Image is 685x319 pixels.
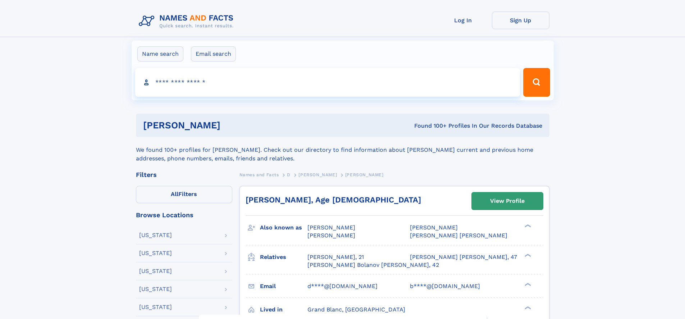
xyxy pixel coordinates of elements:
span: D [287,172,291,177]
label: Name search [137,46,183,61]
div: ❯ [523,282,531,287]
img: Logo Names and Facts [136,12,239,31]
a: Sign Up [492,12,549,29]
div: ❯ [523,224,531,228]
h3: Also known as [260,222,307,234]
a: View Profile [472,192,543,210]
div: [US_STATE] [139,250,172,256]
a: D [287,170,291,179]
span: [PERSON_NAME] [345,172,384,177]
span: [PERSON_NAME] [307,224,355,231]
h3: Email [260,280,307,292]
span: [PERSON_NAME] [410,224,458,231]
button: Search Button [523,68,550,97]
label: Filters [136,186,232,203]
a: [PERSON_NAME] [298,170,337,179]
div: View Profile [490,193,525,209]
div: [US_STATE] [139,304,172,310]
div: ❯ [523,305,531,310]
h3: Lived in [260,304,307,316]
div: Filters [136,172,232,178]
a: [PERSON_NAME], Age [DEMOGRAPHIC_DATA] [246,195,421,204]
a: [PERSON_NAME] [PERSON_NAME], 47 [410,253,517,261]
input: search input [135,68,520,97]
label: Email search [191,46,236,61]
a: [PERSON_NAME] Bolanov [PERSON_NAME], 42 [307,261,439,269]
div: Found 100+ Profiles In Our Records Database [317,122,542,130]
span: All [171,191,178,197]
a: Names and Facts [239,170,279,179]
div: ❯ [523,253,531,258]
div: [US_STATE] [139,232,172,238]
span: [PERSON_NAME] [298,172,337,177]
a: [PERSON_NAME], 21 [307,253,364,261]
span: [PERSON_NAME] [307,232,355,239]
h3: Relatives [260,251,307,263]
div: We found 100+ profiles for [PERSON_NAME]. Check out our directory to find information about [PERS... [136,137,549,163]
span: [PERSON_NAME] [PERSON_NAME] [410,232,507,239]
div: [US_STATE] [139,268,172,274]
span: Grand Blanc, [GEOGRAPHIC_DATA] [307,306,405,313]
div: [US_STATE] [139,286,172,292]
div: Browse Locations [136,212,232,218]
a: Log In [434,12,492,29]
h1: [PERSON_NAME] [143,121,318,130]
